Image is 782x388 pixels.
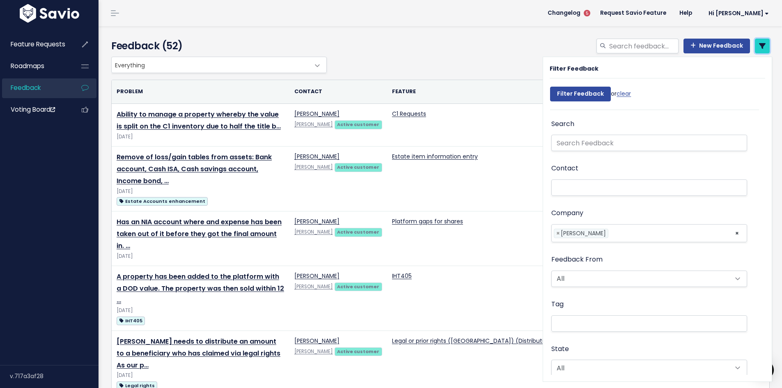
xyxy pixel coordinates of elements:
[117,306,284,315] div: [DATE]
[117,217,282,250] a: Has an NIA account where and expense has been taken out of it before they got the final amount in. …
[11,105,55,114] span: Voting Board
[584,10,590,16] span: 5
[551,298,564,310] label: Tag
[294,348,333,355] a: [PERSON_NAME]
[551,207,583,219] label: Company
[2,100,68,119] a: Voting Board
[550,83,631,110] div: or
[683,39,750,53] a: New Feedback
[392,152,478,161] a: Estate item information entry
[551,254,603,266] label: Feedback From
[294,110,339,118] a: [PERSON_NAME]
[2,57,68,76] a: Roadmaps
[18,4,81,23] img: logo-white.9d6f32f41409.svg
[117,187,284,196] div: [DATE]
[561,229,606,237] span: [PERSON_NAME]
[551,163,578,174] label: Contact
[548,10,580,16] span: Changelog
[392,337,554,345] a: Legal or prior rights ([GEOGRAPHIC_DATA]) (Distribution)
[551,118,574,130] label: Search
[112,57,310,73] span: Everything
[289,80,387,104] th: Contact
[335,227,382,236] a: Active customer
[294,337,339,345] a: [PERSON_NAME]
[117,371,284,380] div: [DATE]
[335,347,382,355] a: Active customer
[2,78,68,97] a: Feedback
[735,225,739,242] span: ×
[337,121,379,128] strong: Active customer
[117,252,284,261] div: [DATE]
[117,317,145,325] span: IHT405
[11,40,65,48] span: Feature Requests
[111,57,327,73] span: Everything
[117,196,208,206] a: Estate Accounts enhancement
[594,7,673,19] a: Request Savio Feature
[335,120,382,128] a: Active customer
[335,163,382,171] a: Active customer
[11,62,44,70] span: Roadmaps
[111,39,323,53] h4: Feedback (52)
[117,197,208,206] span: Estate Accounts enhancement
[294,152,339,161] a: [PERSON_NAME]
[294,272,339,280] a: [PERSON_NAME]
[673,7,699,19] a: Help
[709,10,769,16] span: Hi [PERSON_NAME]
[2,35,68,54] a: Feature Requests
[337,229,379,235] strong: Active customer
[335,282,382,290] a: Active customer
[117,315,145,326] a: IHT405
[117,272,284,305] a: A property has been added to the platform with a DOD value. The property was then sold within 12 …
[337,283,379,290] strong: Active customer
[387,80,568,104] th: Feature
[392,272,412,280] a: IHT405
[337,164,379,170] strong: Active customer
[10,365,99,387] div: v.717a3af28
[294,229,333,235] a: [PERSON_NAME]
[556,229,560,238] span: ×
[699,7,775,20] a: Hi [PERSON_NAME]
[392,217,463,225] a: Platform gaps for shares
[294,121,333,128] a: [PERSON_NAME]
[554,229,608,238] li: Paris Steele
[117,133,284,141] div: [DATE]
[112,80,289,104] th: Problem
[550,87,611,101] input: Filter Feedback
[11,83,41,92] span: Feedback
[550,64,599,73] strong: Filter Feedback
[294,217,339,225] a: [PERSON_NAME]
[294,283,333,290] a: [PERSON_NAME]
[117,152,272,186] a: Remove of loss/gain tables from assets: Bank account, Cash ISA, Cash savings account, Income bond, …
[294,164,333,170] a: [PERSON_NAME]
[117,337,280,370] a: [PERSON_NAME] needs to distribute an amount to a beneficiary who has claimed via legal rights As ...
[617,90,631,98] a: clear
[337,348,379,355] strong: Active customer
[551,343,569,355] label: State
[608,39,679,53] input: Search feedback...
[117,110,281,131] a: Ability to manage a property whereby the value is split on the C1 inventory due to half the title b…
[392,110,426,118] a: C1 Requests
[551,135,747,151] input: Search Feedback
